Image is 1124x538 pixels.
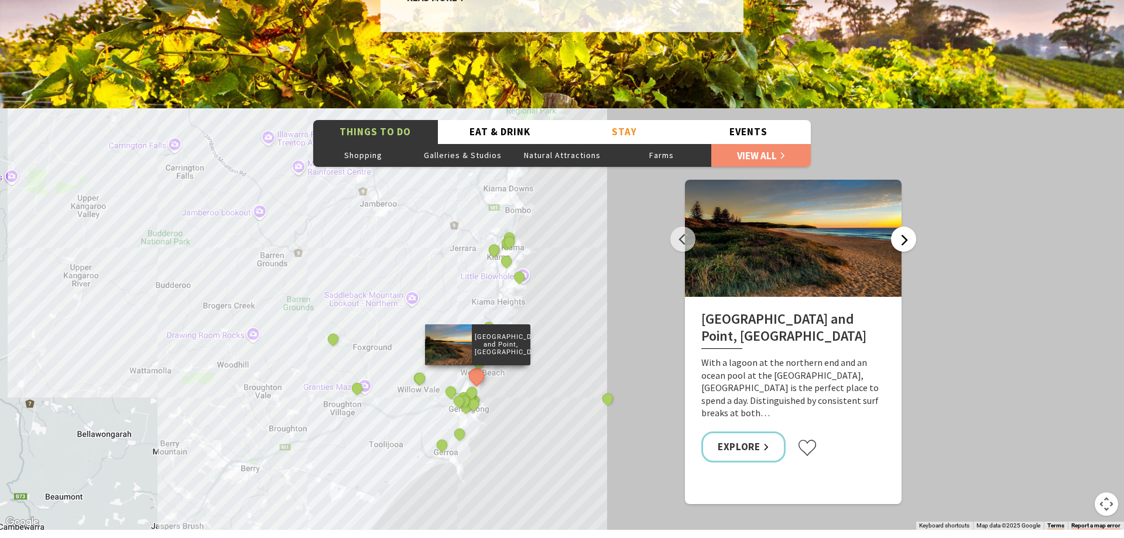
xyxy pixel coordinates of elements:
button: Stay [562,120,687,144]
h2: [GEOGRAPHIC_DATA] and Point, [GEOGRAPHIC_DATA] [701,311,885,349]
button: Click to favourite Werri Beach and Point, Gerringong [797,439,817,457]
button: See detail about Kiama Coast Walk [486,242,502,258]
button: See detail about Zeynep Testoni Ceramics [434,438,450,453]
p: With a lagoon at the northern end and an ocean pool at the [GEOGRAPHIC_DATA], [GEOGRAPHIC_DATA] i... [701,357,885,420]
button: Shopping [313,143,413,167]
button: See detail about Robyn Sharp, Cedar Ridge Studio and Gallery [325,331,341,347]
button: Keyboard shortcuts [919,522,969,530]
a: Terms (opens in new tab) [1047,522,1064,529]
a: Report a map error [1071,522,1120,529]
button: See detail about Little Blowhole, Kiama [512,269,527,285]
button: See detail about Gerringong Bowling & Recreation Club [464,385,479,400]
button: See detail about Fern Street Gallery [499,253,514,269]
button: See detail about Werri Beach and Point, Gerringong [465,365,487,387]
button: See detail about Gerringong Whale Watching Platform [451,394,467,409]
button: See detail about Soul Clay Studios [443,385,458,400]
button: See detail about Gerringong Golf Club [452,427,467,442]
a: View All [711,143,811,167]
button: See detail about Granties Maze and Fun Park [350,381,365,396]
button: Previous [670,227,695,252]
button: Events [687,120,811,144]
button: See detail about Belinda Doyle [502,234,517,249]
button: Farms [612,143,711,167]
span: Map data ©2025 Google [976,522,1040,529]
button: Eat & Drink [438,120,563,144]
button: Galleries & Studios [413,143,512,167]
button: Map camera controls [1095,492,1118,516]
button: See detail about Pottery at Old Toolijooa School [600,391,615,406]
a: Explore [701,431,786,462]
a: Open this area in Google Maps (opens a new window) [3,515,42,530]
img: Google [3,515,42,530]
button: See detail about Candle and Diffuser Workshop [412,371,427,386]
button: Natural Attractions [512,143,612,167]
p: [GEOGRAPHIC_DATA] and Point, [GEOGRAPHIC_DATA] [472,331,530,358]
button: Next [891,227,916,252]
button: Things To Do [313,120,438,144]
